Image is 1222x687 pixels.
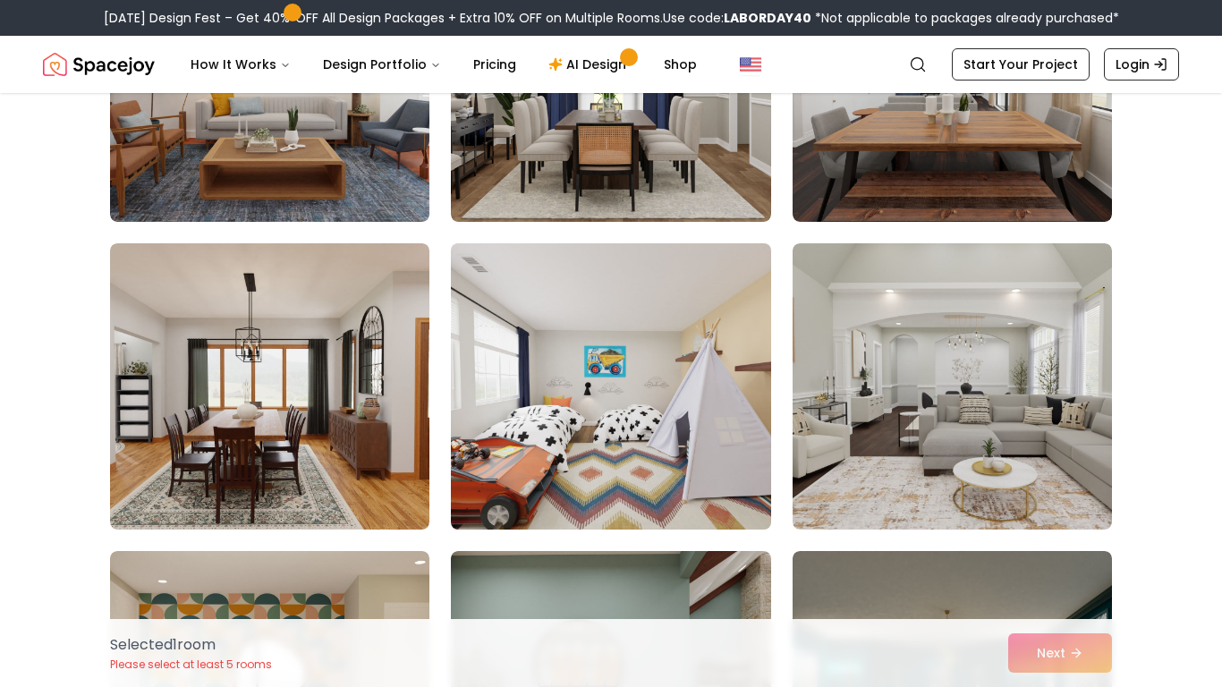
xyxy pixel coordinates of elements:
span: Use code: [663,9,811,27]
p: Please select at least 5 rooms [110,657,272,672]
img: Room room-10 [110,243,429,530]
nav: Global [43,36,1179,93]
a: Login [1104,48,1179,81]
a: Pricing [459,47,530,82]
button: Design Portfolio [309,47,455,82]
img: Room room-12 [793,243,1112,530]
a: Spacejoy [43,47,155,82]
div: [DATE] Design Fest – Get 40% OFF All Design Packages + Extra 10% OFF on Multiple Rooms. [104,9,1119,27]
img: United States [740,54,761,75]
button: How It Works [176,47,305,82]
span: *Not applicable to packages already purchased* [811,9,1119,27]
a: AI Design [534,47,646,82]
a: Start Your Project [952,48,1090,81]
b: LABORDAY40 [724,9,811,27]
p: Selected 1 room [110,634,272,656]
img: Spacejoy Logo [43,47,155,82]
img: Room room-11 [443,236,778,537]
a: Shop [649,47,711,82]
nav: Main [176,47,711,82]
